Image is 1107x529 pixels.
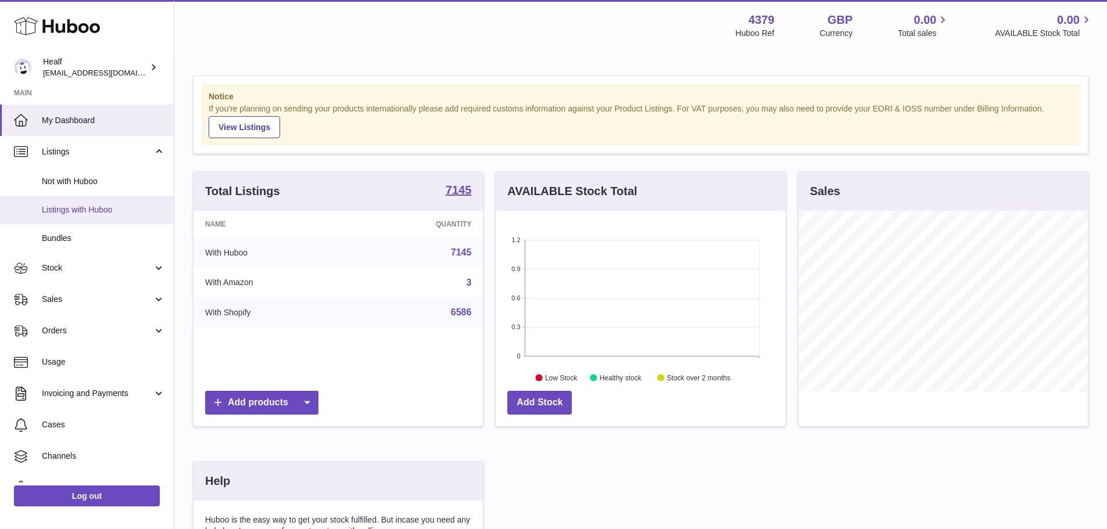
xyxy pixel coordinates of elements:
[451,247,472,257] a: 7145
[446,184,472,198] a: 7145
[667,373,730,382] text: Stock over 2 months
[545,373,578,382] text: Low Stock
[42,204,165,215] span: Listings with Huboo
[194,268,352,298] td: With Amazon
[205,473,230,489] h3: Help
[209,103,1073,138] div: If you're planning on sending your products internationally please add required customs informati...
[512,265,521,272] text: 0.9
[995,28,1093,39] span: AVAILABLE Stock Total
[205,391,318,415] a: Add products
[42,115,165,126] span: My Dashboard
[512,294,521,301] text: 0.6
[914,12,937,28] span: 0.00
[507,391,572,415] a: Add Stock
[42,176,165,187] span: Not with Huboo
[14,485,160,506] a: Log out
[446,184,472,196] strong: 7145
[42,482,165,493] span: Settings
[736,28,775,39] div: Huboo Ref
[194,237,352,268] td: With Huboo
[748,12,775,28] strong: 4379
[194,297,352,328] td: With Shopify
[14,59,31,76] img: internalAdmin-4379@internal.huboo.com
[1057,12,1080,28] span: 0.00
[42,294,153,305] span: Sales
[42,357,165,368] span: Usage
[42,325,153,336] span: Orders
[507,183,637,199] h3: AVAILABLE Stock Total
[42,233,165,244] span: Bundles
[512,323,521,330] text: 0.3
[898,28,950,39] span: Total sales
[600,373,642,382] text: Healthy stock
[995,12,1093,39] a: 0.00 AVAILABLE Stock Total
[512,236,521,243] text: 1.2
[466,278,471,287] a: 3
[42,388,153,399] span: Invoicing and Payments
[827,12,852,28] strong: GBP
[451,307,472,317] a: 6586
[42,262,153,274] span: Stock
[194,211,352,237] th: Name
[898,12,950,39] a: 0.00 Total sales
[810,183,840,199] h3: Sales
[43,68,171,77] span: [EMAIL_ADDRESS][DOMAIN_NAME]
[42,419,165,430] span: Cases
[209,91,1073,102] strong: Notice
[42,451,165,462] span: Channels
[42,146,153,157] span: Listings
[205,183,280,199] h3: Total Listings
[820,28,853,39] div: Currency
[209,116,280,138] a: View Listings
[517,352,521,359] text: 0
[352,211,483,237] th: Quantity
[43,56,148,78] div: Healf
